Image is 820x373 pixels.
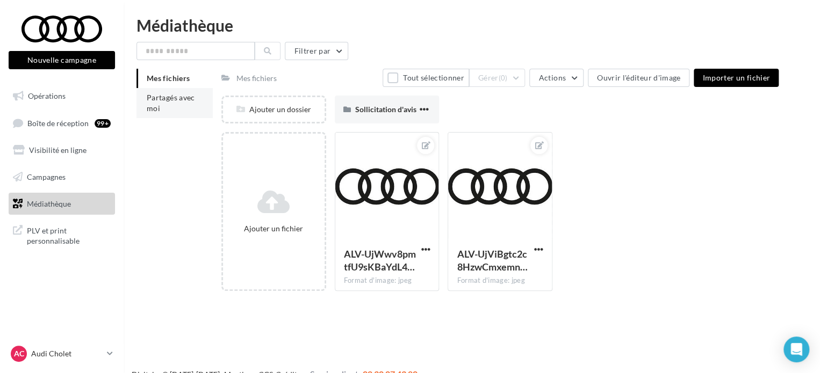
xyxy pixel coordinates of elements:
[28,91,66,100] span: Opérations
[227,223,320,234] div: Ajouter un fichier
[9,51,115,69] button: Nouvelle campagne
[6,193,117,215] a: Médiathèque
[588,69,689,87] button: Ouvrir l'éditeur d'image
[147,93,195,113] span: Partagés avec moi
[6,112,117,135] a: Boîte de réception99+
[6,219,117,251] a: PLV et print personnalisable
[783,337,809,362] div: Open Intercom Messenger
[344,248,416,273] span: ALV-UjWwv8pmtfU9sKBaYdL4RWRoPMgu4mNR2CH2ge92_DyaSzvEuCw
[29,145,87,155] span: Visibilité en ligne
[694,69,779,87] button: Importer un fichier
[147,74,190,83] span: Mes fichiers
[457,248,527,273] span: ALV-UjViBgtc2c8HzwCmxemn7qhhhvmPrdOQ0ZEUdybl6pA6af0jc44
[529,69,583,87] button: Actions
[27,172,66,181] span: Campagnes
[27,118,89,127] span: Boîte de réception
[355,105,416,114] span: Sollicitation d'avis
[136,17,807,33] div: Médiathèque
[27,199,71,208] span: Médiathèque
[6,85,117,107] a: Opérations
[27,223,111,246] span: PLV et print personnalisable
[538,73,565,82] span: Actions
[6,139,117,162] a: Visibilité en ligne
[285,42,348,60] button: Filtrer par
[469,69,526,87] button: Gérer(0)
[31,348,103,359] p: Audi Cholet
[457,276,543,286] div: Format d'image: jpeg
[223,104,325,115] div: Ajouter un dossier
[6,166,117,188] a: Campagnes
[95,119,111,128] div: 99+
[236,73,277,84] div: Mes fichiers
[499,74,508,82] span: (0)
[14,348,24,359] span: AC
[344,276,430,286] div: Format d'image: jpeg
[383,69,469,87] button: Tout sélectionner
[9,343,115,364] a: AC Audi Cholet
[702,73,770,82] span: Importer un fichier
